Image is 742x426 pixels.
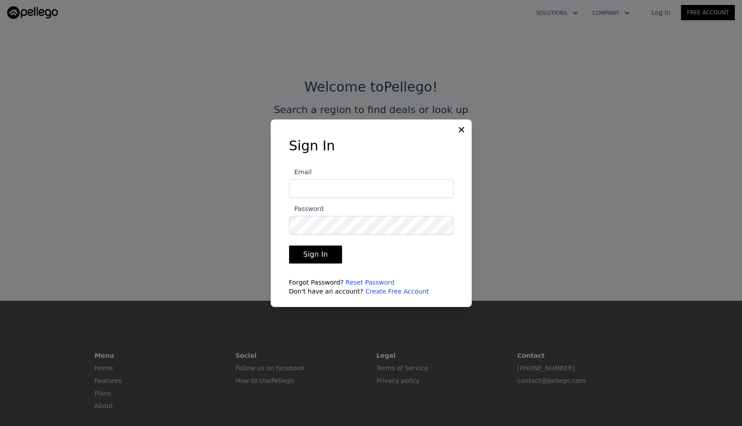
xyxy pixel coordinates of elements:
[289,246,342,264] button: Sign In
[365,288,429,295] a: Create Free Account
[289,168,312,176] span: Email
[346,279,395,286] a: Reset Password
[289,138,453,154] h3: Sign In
[289,216,453,235] input: Password
[289,205,324,212] span: Password
[289,278,453,296] div: Forgot Password? Don't have an account?
[289,179,453,198] input: Email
